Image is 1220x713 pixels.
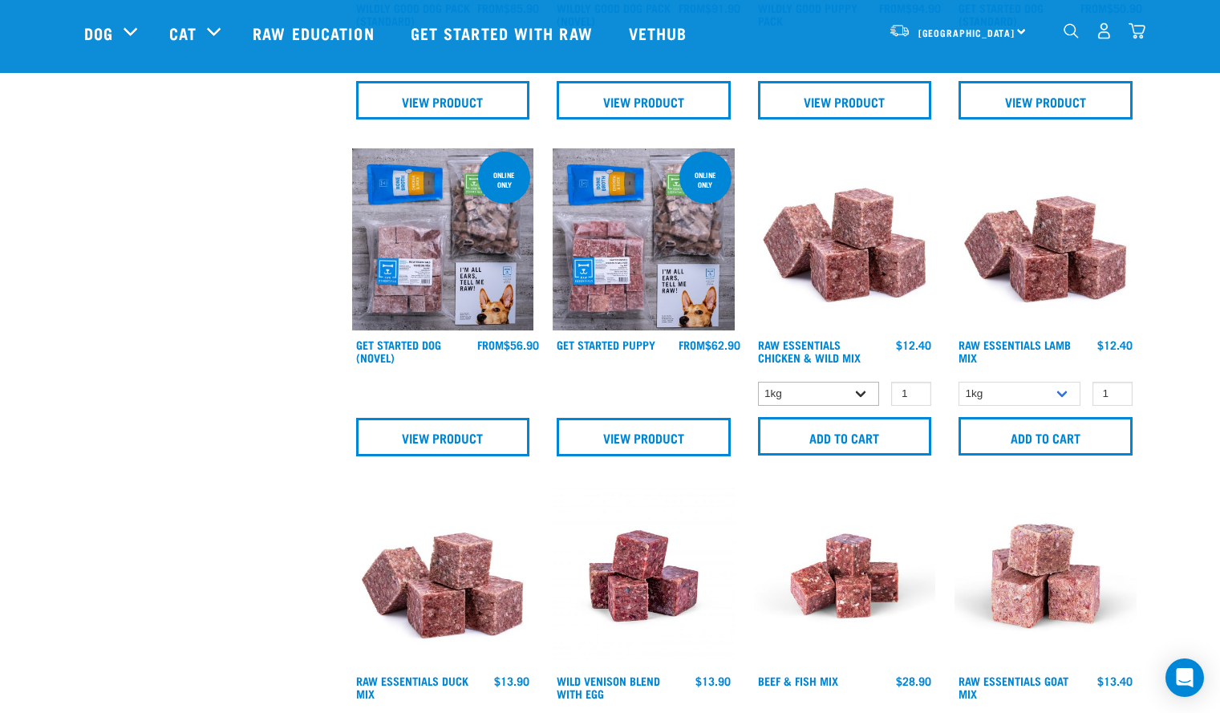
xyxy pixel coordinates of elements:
span: FROM [477,342,504,347]
a: View Product [557,418,731,456]
a: Raw Essentials Goat Mix [959,678,1068,696]
a: Beef & Fish Mix [758,678,838,683]
img: ?1041 RE Lamb Mix 01 [352,485,534,667]
div: $13.90 [695,675,731,687]
a: View Product [356,418,530,456]
div: online only [478,163,530,196]
a: Get Started Puppy [557,342,655,347]
a: View Product [758,81,932,120]
img: home-icon@2x.png [1129,22,1145,39]
a: Cat [169,21,197,45]
div: $12.40 [1097,338,1133,351]
img: home-icon-1@2x.png [1064,23,1079,38]
a: Raw Essentials Lamb Mix [959,342,1071,360]
a: Vethub [613,1,707,65]
img: NPS Puppy Update [553,148,735,330]
img: user.png [1096,22,1113,39]
input: Add to cart [959,417,1133,456]
a: Get Started Dog (Novel) [356,342,441,360]
a: Wild Venison Blend with Egg [557,678,660,696]
input: Add to cart [758,417,932,456]
div: $56.90 [477,338,539,351]
input: 1 [1092,382,1133,407]
div: Open Intercom Messenger [1165,658,1204,697]
div: online only [679,163,732,196]
div: $62.90 [679,338,740,351]
div: $13.90 [494,675,529,687]
input: 1 [891,382,931,407]
a: Raw Essentials Chicken & Wild Mix [758,342,861,360]
img: Beef Mackerel 1 [754,485,936,667]
img: van-moving.png [889,23,910,38]
a: Raw Essentials Duck Mix [356,678,468,696]
span: [GEOGRAPHIC_DATA] [918,30,1015,35]
img: Goat M Ix 38448 [955,485,1137,667]
img: Pile Of Cubed Chicken Wild Meat Mix [754,148,936,330]
a: Get started with Raw [395,1,613,65]
img: Venison Egg 1616 [553,485,735,667]
a: Raw Education [237,1,394,65]
div: $12.40 [896,338,931,351]
div: $13.40 [1097,675,1133,687]
a: View Product [959,81,1133,120]
img: ?1041 RE Lamb Mix 01 [955,148,1137,330]
img: NSP Dog Novel Update [352,148,534,330]
span: FROM [679,342,705,347]
div: $28.90 [896,675,931,687]
a: View Product [557,81,731,120]
a: Dog [84,21,113,45]
a: View Product [356,81,530,120]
